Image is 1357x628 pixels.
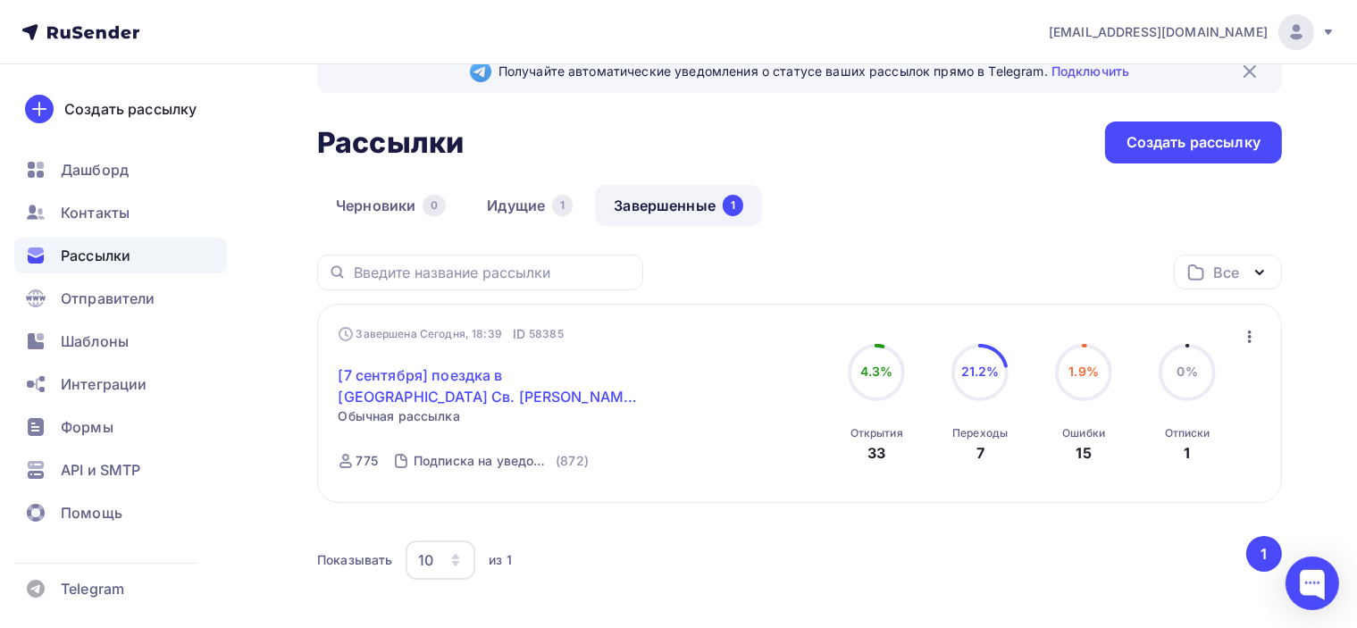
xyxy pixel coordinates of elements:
a: Отправители [14,281,227,316]
div: 7 [976,442,984,464]
img: Telegram [470,61,491,82]
div: Подписка на уведомления о поездках [414,452,552,470]
div: Переходы [952,426,1008,440]
span: Дашборд [61,159,129,180]
a: Шаблоны [14,323,227,359]
div: 33 [867,442,885,464]
div: из 1 [489,551,512,569]
div: Открытия [850,426,903,440]
span: 1.9% [1068,364,1099,379]
h2: Рассылки [317,125,464,161]
div: (872) [556,452,589,470]
a: [7 сентября] поездка в [GEOGRAPHIC_DATA] Св. [PERSON_NAME] ([GEOGRAPHIC_DATA])✨ [339,364,645,407]
a: Идущие1 [468,185,591,226]
span: Получайте автоматические уведомления о статусе ваших рассылок прямо в Telegram. [498,63,1129,80]
span: Отправители [61,288,155,309]
span: Шаблоны [61,331,129,352]
a: [EMAIL_ADDRESS][DOMAIN_NAME] [1049,14,1336,50]
div: Ошибки [1062,426,1105,440]
div: Завершена Сегодня, 18:39 [339,325,564,343]
a: Рассылки [14,238,227,273]
span: Формы [61,416,113,438]
span: Telegram [61,578,124,599]
span: 21.2% [961,364,1000,379]
span: 58385 [529,325,564,343]
a: Контакты [14,195,227,230]
span: Помощь [61,502,122,523]
span: API и SMTP [61,459,140,481]
a: Дашборд [14,152,227,188]
a: Черновики0 [317,185,465,226]
div: 10 [418,549,433,571]
button: Go to page 1 [1246,536,1282,572]
a: Завершенные1 [595,185,762,226]
a: Подключить [1051,63,1129,79]
div: Отписки [1165,426,1210,440]
div: 0 [423,195,446,216]
span: Контакты [61,202,130,223]
span: Рассылки [61,245,130,266]
button: Все [1174,255,1282,289]
div: 775 [356,452,378,470]
span: Обычная рассылка [339,407,460,425]
div: 15 [1076,442,1092,464]
ul: Pagination [1244,536,1283,572]
div: Создать рассылку [1127,132,1261,153]
div: 1 [723,195,743,216]
input: Введите название рассылки [354,263,632,282]
span: ID [513,325,525,343]
div: Все [1214,262,1239,283]
span: 0% [1177,364,1198,379]
span: [EMAIL_ADDRESS][DOMAIN_NAME] [1049,23,1268,41]
span: Интеграции [61,373,147,395]
a: Формы [14,409,227,445]
span: 4.3% [860,364,893,379]
div: Создать рассылку [64,98,197,120]
div: 1 [1185,442,1191,464]
div: Показывать [317,551,392,569]
div: 1 [552,195,573,216]
a: Подписка на уведомления о поездках (872) [412,447,591,475]
button: 10 [405,540,476,581]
